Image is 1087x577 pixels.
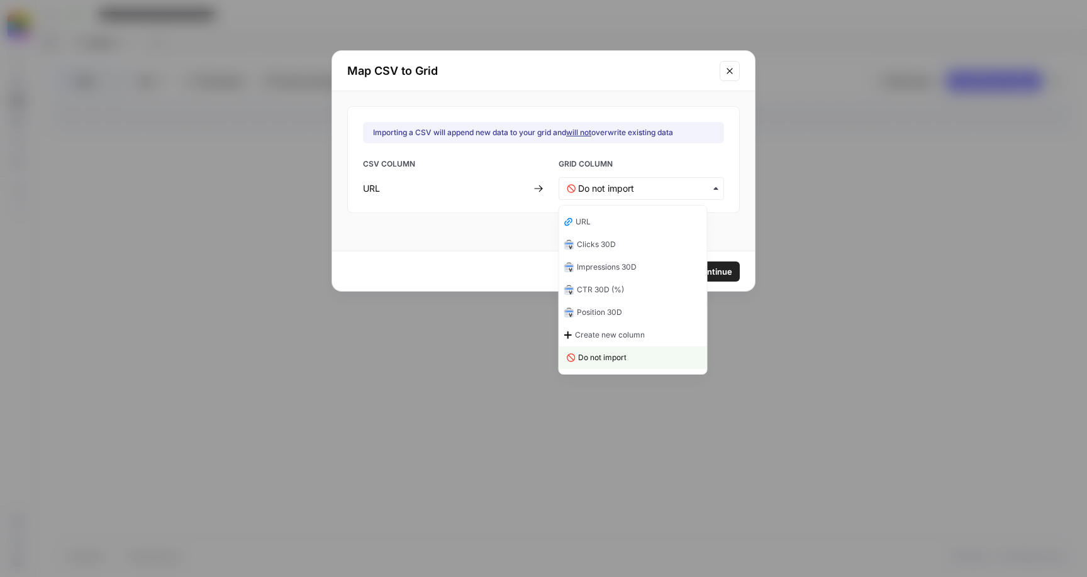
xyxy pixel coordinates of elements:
[575,329,645,341] span: Create new column
[347,62,712,80] h2: Map CSV to Grid
[576,216,591,228] span: URL
[578,182,716,195] input: Do not import
[559,158,724,172] span: GRID COLUMN
[363,182,528,195] div: URL
[578,352,627,363] span: Do not import
[566,128,591,137] u: will not
[577,261,637,273] span: Impressions 30D
[720,61,740,81] button: Close modal
[577,284,624,295] span: CTR 30D (%)
[373,127,673,138] div: Importing a CSV will append new data to your grid and overwrite existing data
[577,239,616,250] span: Clicks 30D
[577,307,622,318] span: Position 30D
[688,261,740,282] button: Continue
[363,158,528,172] span: CSV COLUMN
[696,265,732,278] span: Continue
